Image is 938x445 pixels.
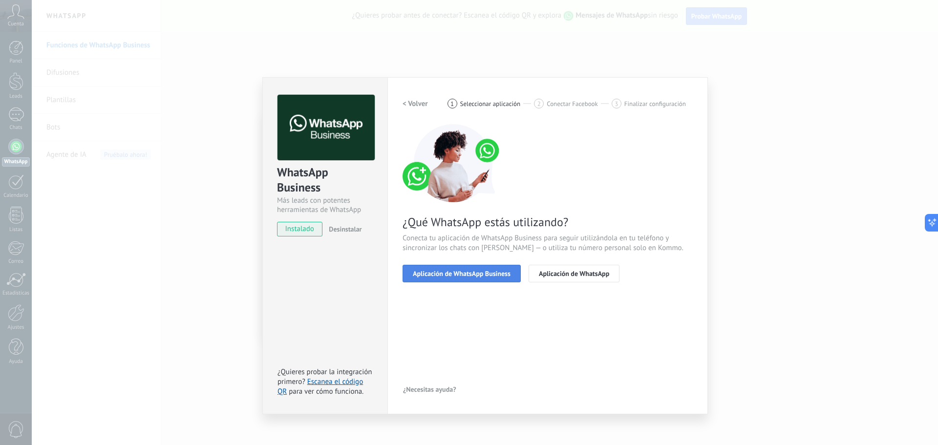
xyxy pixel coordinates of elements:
[539,270,609,277] span: Aplicación de WhatsApp
[403,95,428,112] button: < Volver
[277,377,363,396] a: Escanea el código QR
[403,233,693,253] span: Conecta tu aplicación de WhatsApp Business para seguir utilizándola en tu teléfono y sincronizar ...
[277,196,373,214] div: Más leads con potentes herramientas de WhatsApp
[403,386,456,393] span: ¿Necesitas ayuda?
[325,222,362,236] button: Desinstalar
[403,214,693,230] span: ¿Qué WhatsApp estás utilizando?
[403,124,505,202] img: connect number
[537,100,541,108] span: 2
[413,270,511,277] span: Aplicación de WhatsApp Business
[624,100,686,107] span: Finalizar configuración
[277,95,375,161] img: logo_main.png
[615,100,618,108] span: 3
[460,100,521,107] span: Seleccionar aplicación
[277,222,322,236] span: instalado
[450,100,454,108] span: 1
[529,265,619,282] button: Aplicación de WhatsApp
[277,367,372,386] span: ¿Quieres probar la integración primero?
[289,387,363,396] span: para ver cómo funciona.
[277,165,373,196] div: WhatsApp Business
[403,382,457,397] button: ¿Necesitas ayuda?
[403,99,428,108] h2: < Volver
[403,265,521,282] button: Aplicación de WhatsApp Business
[547,100,598,107] span: Conectar Facebook
[329,225,362,233] span: Desinstalar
